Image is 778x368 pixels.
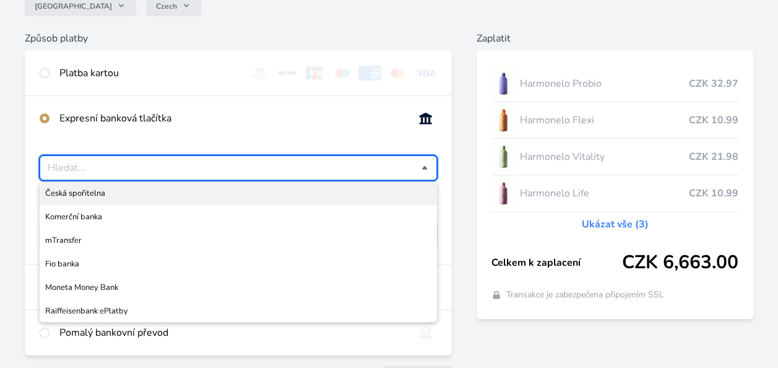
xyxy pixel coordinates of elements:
img: CLEAN_PROBIO_se_stinem_x-lo.jpg [491,68,515,99]
img: diners.svg [248,66,270,81]
div: Expresní banková tlačítka [59,111,404,126]
span: Harmonelo Vitality [520,149,689,164]
span: CZK 32.97 [689,76,738,91]
span: Celkem k zaplacení [491,255,622,270]
img: CLEAN_FLEXI_se_stinem_x-hi_(1)-lo.jpg [491,105,515,136]
span: Czech [156,1,177,11]
img: mc.svg [386,66,409,81]
span: CZK 10.99 [689,113,738,128]
span: Raiffeisenbank ePlatby [45,305,431,317]
h6: Způsob platby [25,31,452,46]
span: CZK 10.99 [689,186,738,201]
span: Česká spořitelna [45,187,431,199]
span: Moneta Money Bank [45,281,431,294]
h6: Zaplatit [477,31,753,46]
img: discover.svg [275,66,298,81]
img: bankTransfer_IBAN.svg [414,325,437,340]
div: Platba kartou [59,66,238,81]
img: onlineBanking_CZ.svg [414,111,437,126]
span: [GEOGRAPHIC_DATA] [35,1,112,11]
span: Fio banka [45,258,431,270]
span: CZK 6,663.00 [622,252,738,274]
span: CZK 21.98 [689,149,738,164]
img: maestro.svg [331,66,354,81]
span: Komerční banka [45,211,431,223]
span: Harmonelo Life [520,186,689,201]
img: amex.svg [358,66,381,81]
img: visa.svg [414,66,437,81]
span: mTransfer [45,234,431,247]
div: Vyberte svou banku [40,156,437,180]
div: Pomalý bankovní převod [59,325,404,340]
img: CLEAN_VITALITY_se_stinem_x-lo.jpg [491,141,515,172]
input: Česká spořitelnaKomerční bankamTransferFio bankaMoneta Money BankRaiffeisenbank ePlatby [48,160,421,175]
a: Ukázat vše (3) [582,217,649,232]
img: CLEAN_LIFE_se_stinem_x-lo.jpg [491,178,515,209]
span: Harmonelo Flexi [520,113,689,128]
span: Harmonelo Probio [520,76,689,91]
span: Transakce je zabezpečena připojením SSL [506,289,664,301]
img: jcb.svg [303,66,326,81]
